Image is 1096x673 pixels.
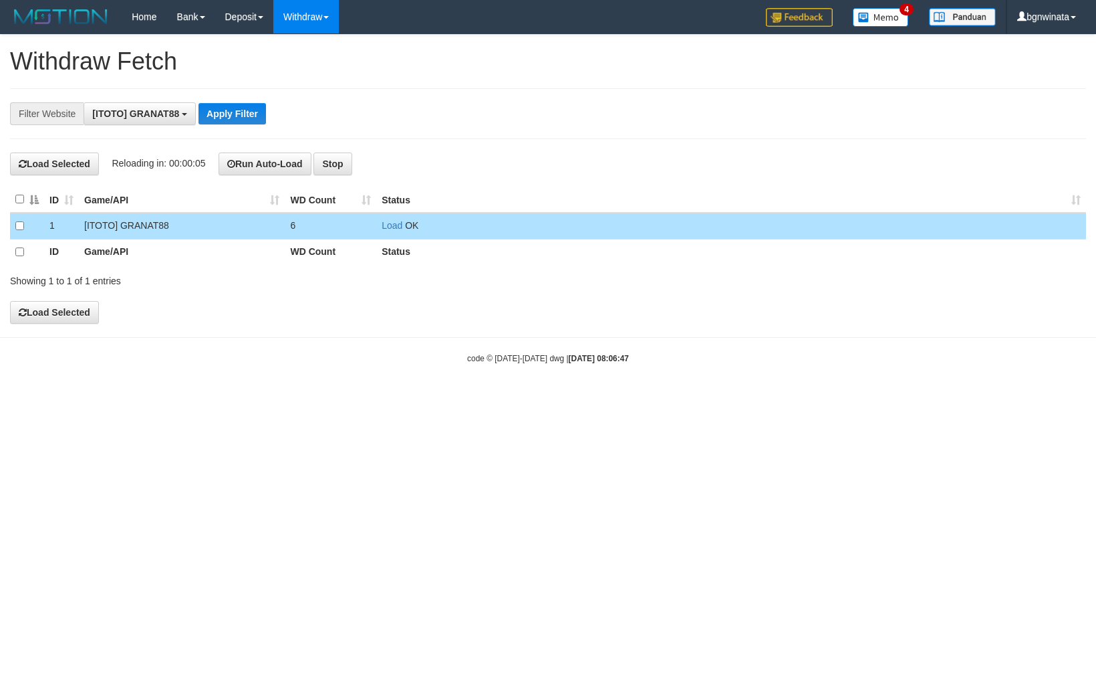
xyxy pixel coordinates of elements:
th: ID [44,239,79,265]
th: WD Count: activate to sort column ascending [285,187,376,213]
th: Status [376,239,1086,265]
h1: Withdraw Fetch [10,48,1086,75]
span: [ITOTO] GRANAT88 [92,108,179,119]
th: Game/API: activate to sort column ascending [79,187,285,213]
img: Button%20Memo.svg [853,8,909,27]
td: [ITOTO] GRANAT88 [79,213,285,239]
button: [ITOTO] GRANAT88 [84,102,196,125]
span: 6 [290,220,295,231]
button: Stop [313,153,352,175]
span: OK [405,220,418,231]
button: Load Selected [10,153,99,175]
button: Apply Filter [198,103,266,124]
td: 1 [44,213,79,239]
button: Load Selected [10,301,99,324]
img: Feedback.jpg [766,8,833,27]
a: Load [382,220,402,231]
span: Reloading in: 00:00:05 [112,158,205,169]
th: Game/API [79,239,285,265]
div: Showing 1 to 1 of 1 entries [10,269,446,288]
th: ID: activate to sort column ascending [44,187,79,213]
small: code © [DATE]-[DATE] dwg | [467,354,629,363]
div: Filter Website [10,102,84,125]
button: Run Auto-Load [219,153,311,175]
img: panduan.png [929,8,996,26]
th: Status: activate to sort column ascending [376,187,1086,213]
th: WD Count [285,239,376,265]
span: 4 [900,3,914,15]
strong: [DATE] 08:06:47 [569,354,629,363]
img: MOTION_logo.png [10,7,112,27]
